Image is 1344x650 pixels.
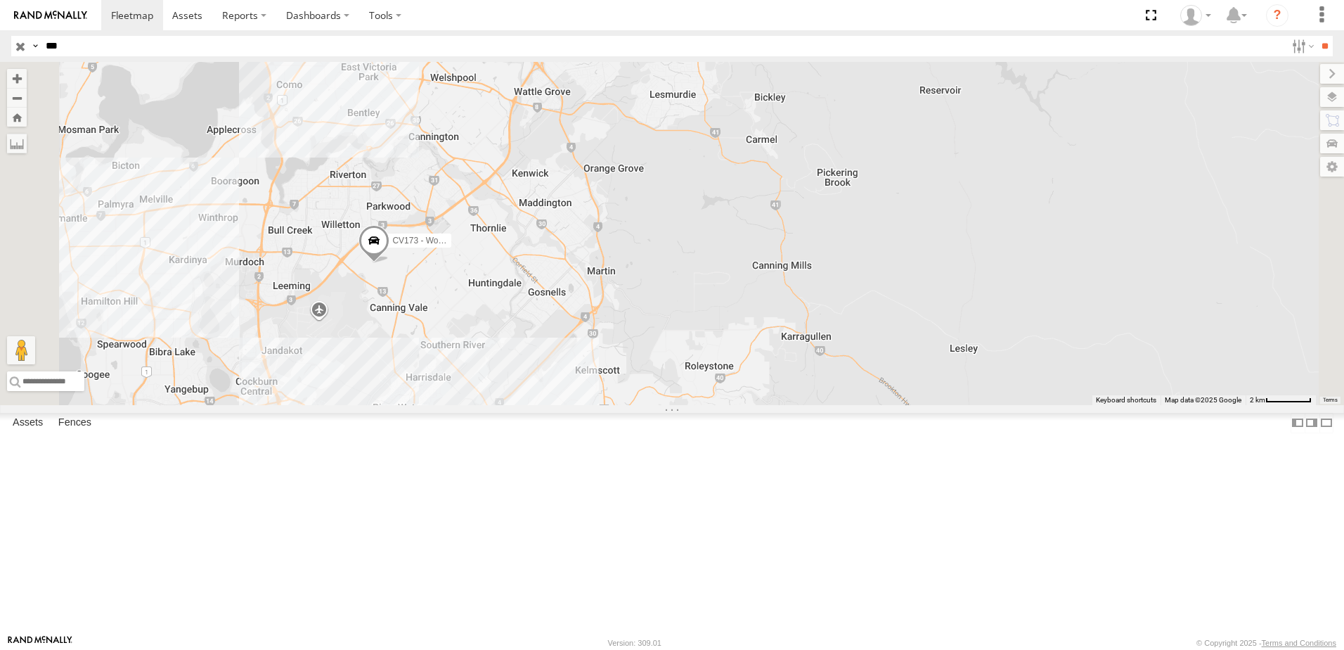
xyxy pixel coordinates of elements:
button: Zoom Home [7,108,27,127]
div: © Copyright 2025 - [1196,639,1336,647]
span: Map data ©2025 Google [1165,396,1241,404]
button: Drag Pegman onto the map to open Street View [7,336,35,364]
a: Terms and Conditions [1262,639,1336,647]
label: Dock Summary Table to the Right [1305,413,1319,433]
label: Map Settings [1320,157,1344,177]
label: Search Query [30,36,41,56]
label: Measure [7,134,27,153]
a: Visit our Website [8,636,72,650]
button: Zoom out [7,88,27,108]
button: Map scale: 2 km per 62 pixels [1246,395,1316,405]
button: Keyboard shortcuts [1096,395,1156,405]
label: Fences [51,413,98,433]
label: Dock Summary Table to the Left [1291,413,1305,433]
i: ? [1266,4,1288,27]
button: Zoom in [7,69,27,88]
div: Karl Walsh [1175,5,1216,26]
label: Assets [6,413,50,433]
label: Hide Summary Table [1319,413,1333,433]
span: 2 km [1250,396,1265,404]
a: Terms (opens in new tab) [1323,397,1338,403]
div: Version: 309.01 [608,639,661,647]
span: CV173 - Workshop [392,236,463,246]
img: rand-logo.svg [14,11,87,20]
label: Search Filter Options [1286,36,1317,56]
